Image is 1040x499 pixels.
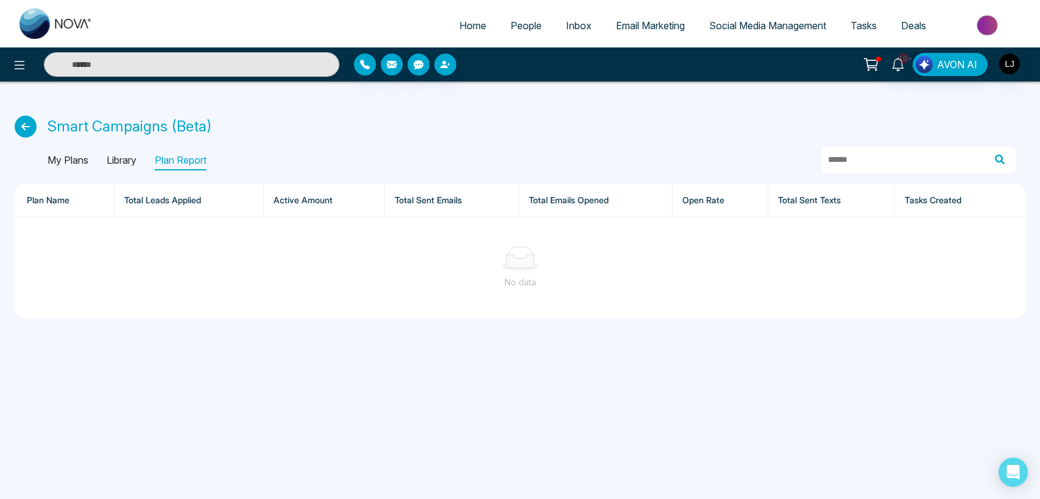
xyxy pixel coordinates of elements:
th: Total Sent Texts [768,184,896,217]
img: Market-place.gif [944,12,1033,39]
p: Smart Campaigns (Beta) [48,116,212,138]
th: Plan Name [15,184,115,217]
span: Tasks [851,19,877,32]
th: Total Emails Opened [519,184,673,217]
th: Open Rate [673,184,768,217]
th: Tasks Created [895,184,1025,217]
a: Inbox [554,14,604,37]
img: User Avatar [999,54,1020,74]
button: AVON AI [913,53,988,76]
div: Open Intercom Messenger [999,458,1028,487]
a: People [498,14,554,37]
a: Tasks [838,14,889,37]
th: Total Sent Emails [385,184,519,217]
p: My Plans [48,151,88,170]
th: Total Leads Applied [115,184,263,217]
span: Email Marketing [616,19,685,32]
span: Inbox [566,19,592,32]
img: Lead Flow [916,56,933,73]
a: 10+ [883,53,913,74]
span: Deals [901,19,926,32]
span: Home [459,19,486,32]
a: Home [447,14,498,37]
a: Email Marketing [604,14,697,37]
img: Nova CRM Logo [19,9,93,39]
p: Plan Report [155,151,207,170]
span: AVON AI [937,57,977,72]
span: People [511,19,542,32]
th: Active Amount [264,184,386,217]
p: Library [107,151,136,170]
a: Social Media Management [697,14,838,37]
span: 10+ [898,53,909,64]
a: Deals [889,14,938,37]
div: No data [24,276,1016,289]
span: Social Media Management [709,19,826,32]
